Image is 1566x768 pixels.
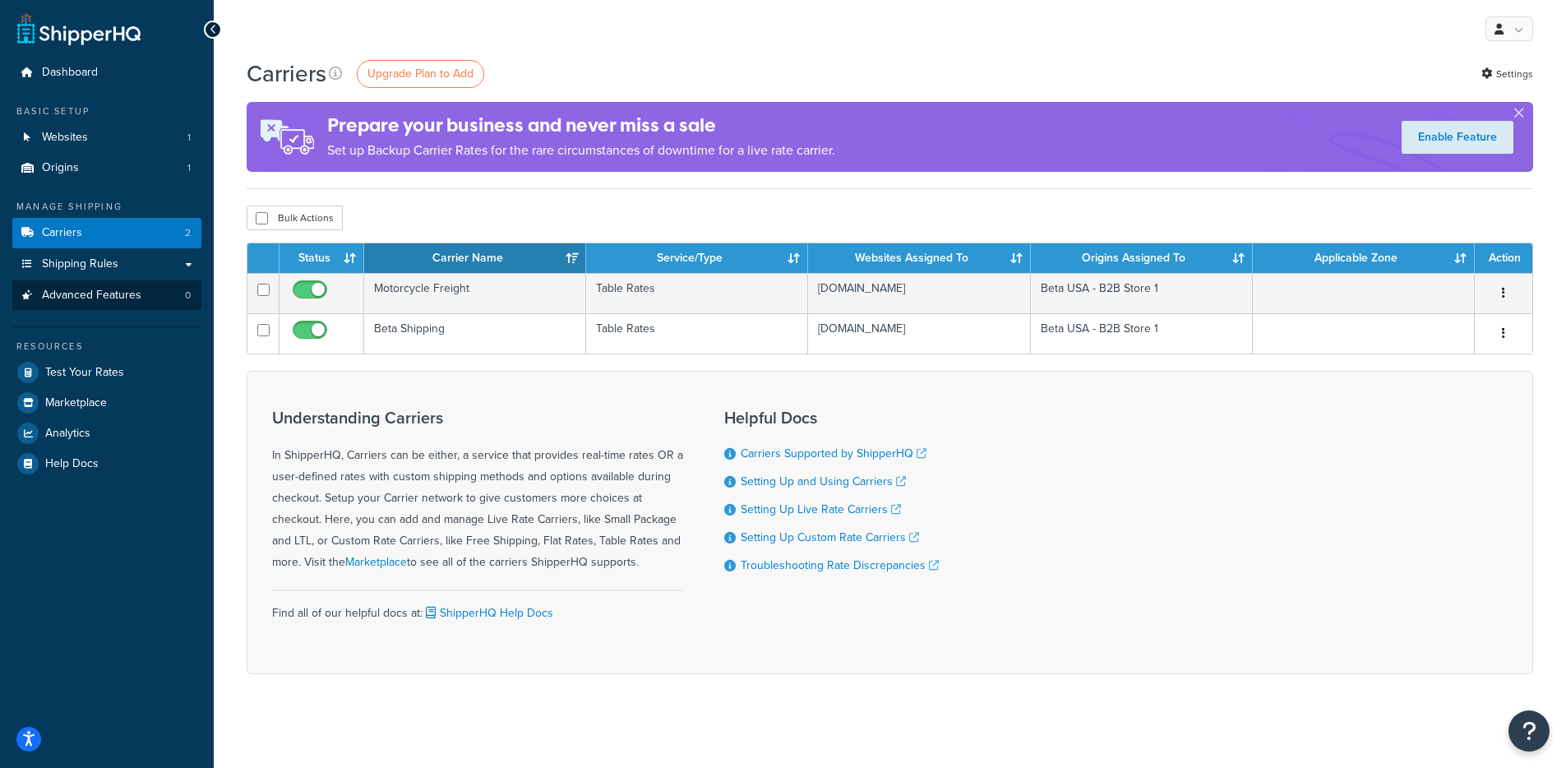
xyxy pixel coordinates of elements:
[12,388,201,418] a: Marketplace
[12,218,201,248] li: Carriers
[187,161,191,175] span: 1
[12,153,201,183] a: Origins 1
[367,65,473,82] span: Upgrade Plan to Add
[12,153,201,183] li: Origins
[12,123,201,153] li: Websites
[42,289,141,303] span: Advanced Features
[1253,243,1475,273] th: Applicable Zone: activate to sort column ascending
[364,313,586,354] td: Beta Shipping
[17,12,141,45] a: ShipperHQ Home
[364,273,586,313] td: Motorcycle Freight
[12,123,201,153] a: Websites 1
[42,66,98,80] span: Dashboard
[185,226,191,240] span: 2
[45,427,90,441] span: Analytics
[808,313,1030,354] td: [DOMAIN_NAME]
[272,409,683,427] h3: Understanding Carriers
[247,58,326,90] h1: Carriers
[45,396,107,410] span: Marketplace
[272,590,683,624] div: Find all of our helpful docs at:
[42,161,79,175] span: Origins
[12,280,201,311] li: Advanced Features
[357,60,484,88] a: Upgrade Plan to Add
[741,557,939,574] a: Troubleshooting Rate Discrepancies
[586,243,808,273] th: Service/Type: activate to sort column ascending
[1481,62,1533,86] a: Settings
[12,358,201,387] a: Test Your Rates
[327,112,835,139] h4: Prepare your business and never miss a sale
[42,257,118,271] span: Shipping Rules
[272,409,683,573] div: In ShipperHQ, Carriers can be either, a service that provides real-time rates OR a user-defined r...
[12,218,201,248] a: Carriers 2
[247,206,343,230] button: Bulk Actions
[42,226,82,240] span: Carriers
[45,366,124,380] span: Test Your Rates
[1031,273,1253,313] td: Beta USA - B2B Store 1
[586,313,808,354] td: Table Rates
[12,249,201,280] a: Shipping Rules
[1402,121,1513,154] a: Enable Feature
[345,553,407,571] a: Marketplace
[1508,710,1550,752] button: Open Resource Center
[586,273,808,313] td: Table Rates
[12,419,201,448] a: Analytics
[1031,243,1253,273] th: Origins Assigned To: activate to sort column ascending
[12,58,201,88] a: Dashboard
[808,243,1030,273] th: Websites Assigned To: activate to sort column ascending
[724,409,939,427] h3: Helpful Docs
[327,139,835,162] p: Set up Backup Carrier Rates for the rare circumstances of downtime for a live rate carrier.
[45,457,99,471] span: Help Docs
[12,280,201,311] a: Advanced Features 0
[1031,313,1253,354] td: Beta USA - B2B Store 1
[247,102,327,172] img: ad-rules-rateshop-fe6ec290ccb7230408bd80ed9643f0289d75e0ffd9eb532fc0e269fcd187b520.png
[741,529,919,546] a: Setting Up Custom Rate Carriers
[12,449,201,479] a: Help Docs
[1475,243,1532,273] th: Action
[185,289,191,303] span: 0
[741,501,901,518] a: Setting Up Live Rate Carriers
[42,131,88,145] span: Websites
[808,273,1030,313] td: [DOMAIN_NAME]
[741,445,926,462] a: Carriers Supported by ShipperHQ
[12,104,201,118] div: Basic Setup
[12,200,201,214] div: Manage Shipping
[187,131,191,145] span: 1
[423,604,553,622] a: ShipperHQ Help Docs
[364,243,586,273] th: Carrier Name: activate to sort column ascending
[12,340,201,354] div: Resources
[741,473,906,490] a: Setting Up and Using Carriers
[279,243,364,273] th: Status: activate to sort column ascending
